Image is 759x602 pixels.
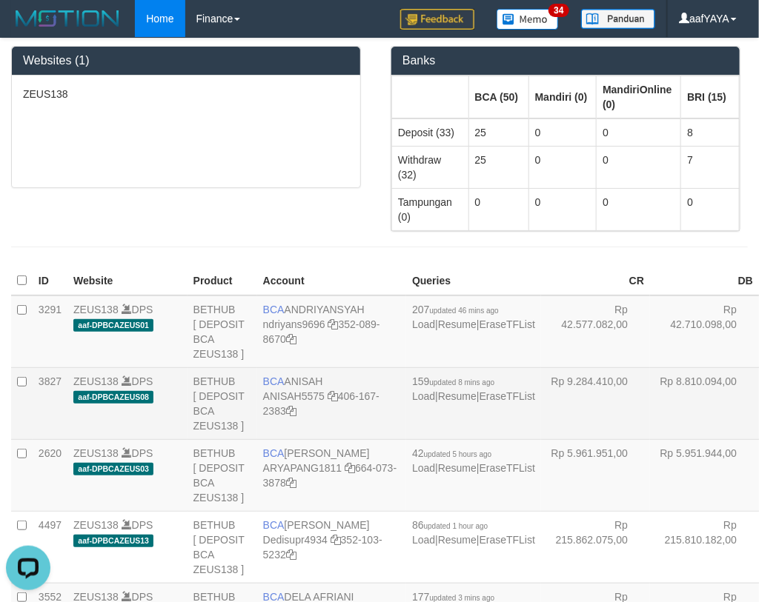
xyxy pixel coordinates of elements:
td: BETHUB [ DEPOSIT BCA ZEUS138 ] [188,295,257,368]
td: Deposit (33) [392,118,469,147]
a: Copy 4061672383 to clipboard [286,405,296,417]
img: Button%20Memo.svg [497,9,559,30]
a: ZEUS138 [73,519,119,531]
span: 42 [412,447,491,459]
span: updated 1 hour ago [424,522,488,530]
td: [PERSON_NAME] 664-073-3878 [257,439,406,511]
span: | | [412,304,535,330]
a: EraseTFList [480,390,535,402]
a: Copy 3521035232 to clipboard [286,549,296,561]
td: 0 [597,188,681,230]
img: MOTION_logo.png [11,7,124,30]
span: | | [412,519,535,546]
h3: Websites (1) [23,54,349,67]
td: 2620 [33,439,67,511]
span: | | [412,375,535,402]
a: Copy Dedisupr4934 to clipboard [331,534,341,546]
a: EraseTFList [480,318,535,330]
th: Group: activate to sort column ascending [392,76,469,118]
span: updated 3 mins ago [430,594,495,602]
a: Copy 3520898670 to clipboard [286,333,296,345]
td: 8 [681,118,740,147]
span: BCA [263,304,285,315]
a: Resume [438,390,477,402]
a: ZEUS138 [73,447,119,459]
td: ANISAH 406-167-2383 [257,367,406,439]
span: BCA [263,375,285,387]
td: Rp 215.810.182,00 [650,511,759,583]
td: Rp 9.284.410,00 [541,367,650,439]
a: Load [412,534,435,546]
td: 4497 [33,511,67,583]
td: BETHUB [ DEPOSIT BCA ZEUS138 ] [188,439,257,511]
a: Load [412,462,435,474]
a: Dedisupr4934 [263,534,328,546]
h3: Banks [402,54,729,67]
td: DPS [67,439,188,511]
th: Group: activate to sort column ascending [597,76,681,118]
td: Rp 215.862.075,00 [541,511,650,583]
a: Copy ARYAPANG1811 to clipboard [345,462,355,474]
td: Rp 42.710.098,00 [650,295,759,368]
span: BCA [263,447,285,459]
th: Product [188,267,257,295]
td: 3291 [33,295,67,368]
td: DPS [67,295,188,368]
td: 25 [468,146,528,188]
a: EraseTFList [480,462,535,474]
img: Feedback.jpg [400,9,474,30]
a: ANISAH5575 [263,390,325,402]
td: 0 [528,188,597,230]
p: ZEUS138 [23,87,349,101]
a: EraseTFList [480,534,535,546]
td: 0 [597,146,681,188]
button: Open LiveChat chat widget [6,6,50,50]
span: updated 5 hours ago [424,450,492,458]
a: Load [412,390,435,402]
td: 0 [597,118,681,147]
td: Tampungan (0) [392,188,469,230]
th: CR [541,267,650,295]
td: ANDRIYANSYAH 352-089-8670 [257,295,406,368]
td: 0 [528,146,597,188]
th: Group: activate to sort column ascending [468,76,528,118]
img: panduan.png [581,9,655,29]
td: 0 [528,118,597,147]
td: BETHUB [ DEPOSIT BCA ZEUS138 ] [188,367,257,439]
span: 34 [548,4,569,17]
td: Rp 8.810.094,00 [650,367,759,439]
th: Queries [406,267,541,295]
span: aaf-DPBCAZEUS08 [73,391,153,404]
span: | | [412,447,535,474]
a: Resume [438,462,477,474]
th: Account [257,267,406,295]
span: BCA [263,519,285,531]
th: Group: activate to sort column ascending [681,76,740,118]
td: 0 [468,188,528,230]
a: ndriyans9696 [263,318,325,330]
a: Copy 6640733878 to clipboard [286,477,296,489]
span: 207 [412,304,499,315]
span: aaf-DPBCAZEUS01 [73,319,153,332]
td: DPS [67,511,188,583]
td: [PERSON_NAME] 352-103-5232 [257,511,406,583]
a: Copy ANISAH5575 to clipboard [328,390,338,402]
span: 86 [412,519,488,531]
td: 7 [681,146,740,188]
th: Website [67,267,188,295]
td: Withdraw (32) [392,146,469,188]
td: BETHUB [ DEPOSIT BCA ZEUS138 ] [188,511,257,583]
a: ZEUS138 [73,304,119,315]
span: aaf-DPBCAZEUS03 [73,463,153,475]
td: Rp 5.961.951,00 [541,439,650,511]
a: ARYAPANG1811 [263,462,342,474]
td: Rp 5.951.944,00 [650,439,759,511]
th: ID [33,267,67,295]
th: DB [650,267,759,295]
td: 3827 [33,367,67,439]
td: DPS [67,367,188,439]
a: ZEUS138 [73,375,119,387]
td: Rp 42.577.082,00 [541,295,650,368]
a: Resume [438,534,477,546]
a: Load [412,318,435,330]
